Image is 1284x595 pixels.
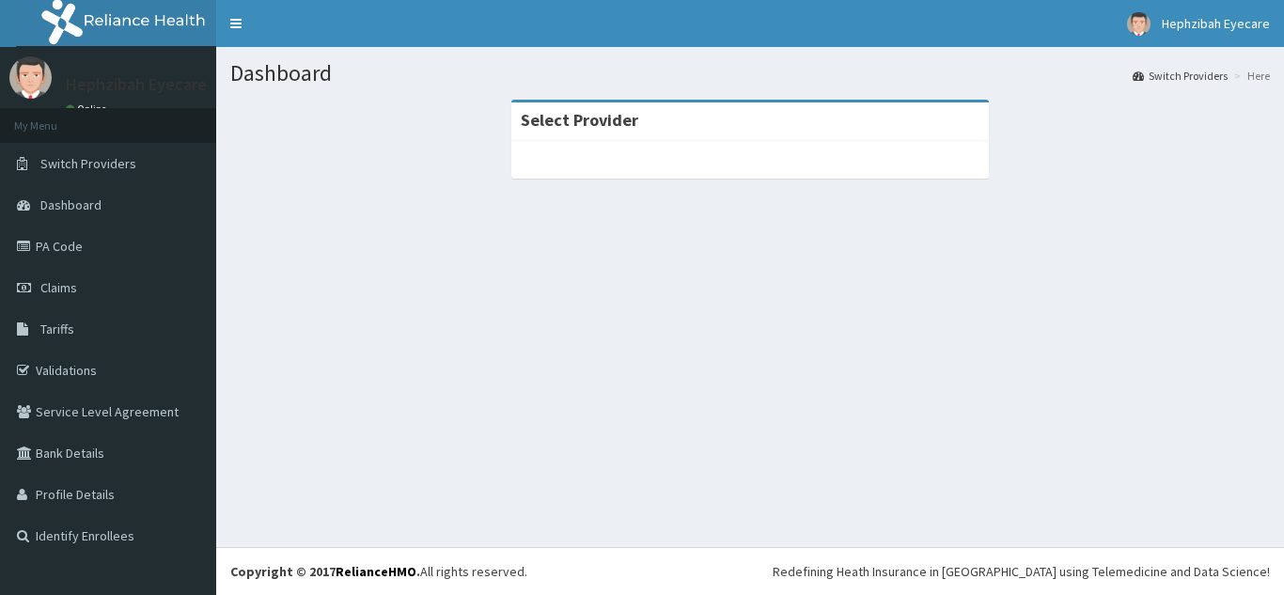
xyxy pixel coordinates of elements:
span: Hephzibah Eyecare [1162,15,1270,32]
footer: All rights reserved. [216,547,1284,595]
span: Claims [40,279,77,296]
span: Switch Providers [40,155,136,172]
a: Switch Providers [1133,68,1228,84]
strong: Copyright © 2017 . [230,563,420,580]
img: User Image [9,56,52,99]
span: Dashboard [40,196,102,213]
h1: Dashboard [230,61,1270,86]
p: Hephzibah Eyecare [66,76,207,93]
a: Online [66,102,111,116]
img: User Image [1127,12,1151,36]
li: Here [1229,68,1270,84]
span: Tariffs [40,321,74,337]
strong: Select Provider [521,109,638,131]
div: Redefining Heath Insurance in [GEOGRAPHIC_DATA] using Telemedicine and Data Science! [773,562,1270,581]
a: RelianceHMO [336,563,416,580]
